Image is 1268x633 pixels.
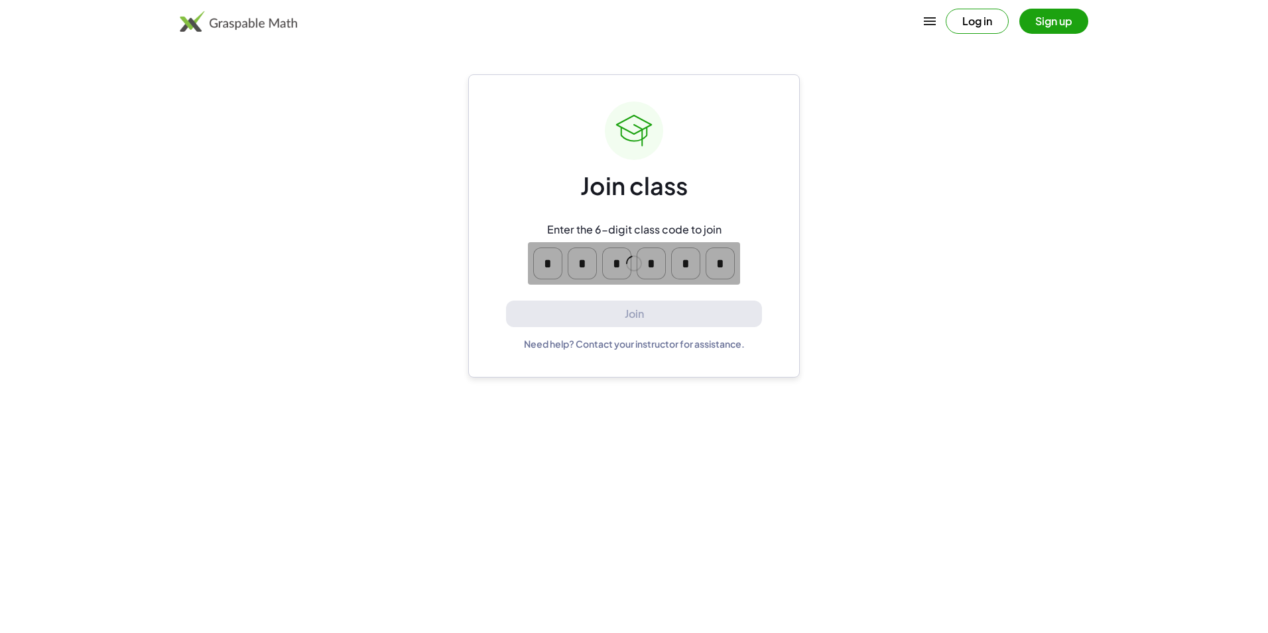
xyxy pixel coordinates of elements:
div: Enter the 6-digit class code to join [547,223,722,237]
div: Join class [580,171,688,202]
button: Sign up [1019,9,1088,34]
button: Join [506,301,762,328]
div: Need help? Contact your instructor for assistance. [524,338,745,350]
button: Log in [946,9,1009,34]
